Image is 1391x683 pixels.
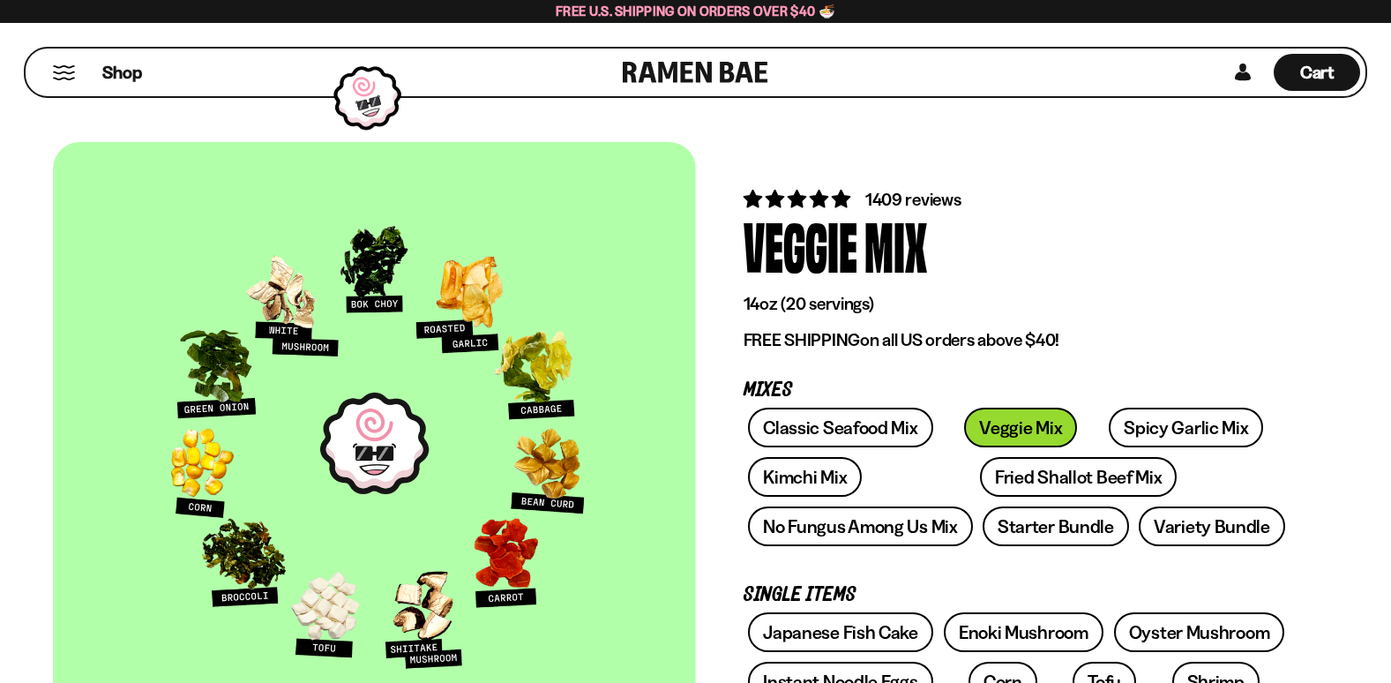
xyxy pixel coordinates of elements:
a: Oyster Mushroom [1114,612,1285,652]
p: Mixes [744,382,1290,399]
p: 14oz (20 servings) [744,293,1290,315]
a: Fried Shallot Beef Mix [980,457,1177,497]
span: 4.76 stars [744,188,854,210]
a: Spicy Garlic Mix [1109,408,1263,447]
a: Starter Bundle [983,507,1129,546]
span: Cart [1300,62,1335,83]
div: Cart [1274,49,1360,96]
a: Variety Bundle [1139,507,1285,546]
span: Shop [102,61,142,85]
a: Enoki Mushroom [944,612,1103,652]
p: on all US orders above $40! [744,329,1290,351]
a: Shop [102,54,142,91]
strong: FREE SHIPPING [744,329,860,350]
p: Single Items [744,587,1290,604]
a: No Fungus Among Us Mix [748,507,972,546]
button: Mobile Menu Trigger [52,65,76,80]
div: Mix [864,212,927,278]
a: Classic Seafood Mix [748,408,932,447]
span: 1409 reviews [865,189,961,210]
a: Kimchi Mix [748,457,862,497]
div: Veggie [744,212,857,278]
span: Free U.S. Shipping on Orders over $40 🍜 [556,3,835,19]
a: Japanese Fish Cake [748,612,933,652]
